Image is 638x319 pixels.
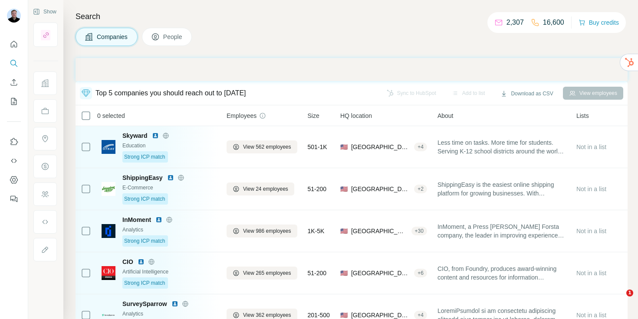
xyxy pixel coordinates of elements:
img: Logo of Skyward [102,140,115,154]
span: Less time on tasks. More time for students. Serving K-12 school districts around the world with i... [437,138,566,156]
span: 51-200 [308,269,327,277]
div: Top 5 companies you should reach out to [DATE] [95,88,246,98]
img: LinkedIn logo [138,258,145,265]
div: Artificial Intelligence [122,268,216,276]
h4: Search [76,10,628,23]
iframe: Banner [76,58,628,81]
div: + 30 [411,227,427,235]
span: Not in a list [576,143,606,150]
span: SurveySparrow [122,299,167,308]
p: 2,307 [506,17,524,28]
span: CIO, from Foundry, produces award-winning content and resources for information technology leader... [437,264,566,282]
span: View 24 employees [243,185,288,193]
button: My lists [7,94,21,109]
div: Analytics [122,310,216,318]
img: LinkedIn logo [155,216,162,223]
img: Avatar [7,9,21,23]
span: Size [308,111,319,120]
img: LinkedIn logo [152,132,159,139]
span: InMoment, a Press [PERSON_NAME] Forsta company, the leader in improving experiences and the highe... [437,222,566,240]
span: View 265 employees [243,269,291,277]
span: 501-1K [308,143,327,151]
span: Strong ICP match [124,279,165,287]
div: + 6 [414,269,427,277]
span: 🇺🇸 [340,227,348,235]
span: 🇺🇸 [340,185,348,193]
span: Strong ICP match [124,195,165,203]
span: Strong ICP match [124,153,165,161]
span: ShippingEasy is the easiest online shipping platform for growing businesses. With ShippingEasy, m... [437,180,566,198]
span: [GEOGRAPHIC_DATA] [351,269,411,277]
div: Analytics [122,226,216,234]
span: 🇺🇸 [340,143,348,151]
span: View 362 employees [243,311,291,319]
p: 16,600 [543,17,564,28]
span: ShippingEasy [122,173,163,182]
img: Logo of ShippingEasy [102,182,115,196]
span: Companies [97,33,128,41]
div: + 4 [414,143,427,151]
span: View 562 employees [243,143,291,151]
span: Not in a list [576,186,606,192]
button: View 265 employees [227,267,297,280]
button: Enrich CSV [7,75,21,90]
button: View 562 employees [227,140,297,153]
img: Logo of InMoment [102,224,115,238]
button: Download as CSV [494,87,559,100]
div: E-Commerce [122,184,216,192]
img: Logo of CIO [102,266,115,280]
span: People [163,33,183,41]
span: [GEOGRAPHIC_DATA], [US_STATE] [351,227,408,235]
button: Use Surfe API [7,153,21,169]
div: Education [122,142,216,150]
span: Strong ICP match [124,237,165,245]
span: Not in a list [576,270,606,277]
span: 51-200 [308,185,327,193]
img: Logo of SurveySparrow [102,313,115,317]
button: View 24 employees [227,182,294,195]
span: View 986 employees [243,227,291,235]
span: 1K-5K [308,227,325,235]
button: Feedback [7,191,21,207]
span: CIO [122,257,133,266]
button: Buy credits [579,16,619,29]
span: Not in a list [576,312,606,319]
span: HQ location [340,111,372,120]
div: + 4 [414,311,427,319]
span: [GEOGRAPHIC_DATA], [US_STATE] [351,143,411,151]
span: Lists [576,111,589,120]
button: View 986 employees [227,225,297,238]
button: Quick start [7,36,21,52]
img: LinkedIn logo [171,300,178,307]
button: Use Surfe on LinkedIn [7,134,21,150]
button: Show [27,5,62,18]
button: Search [7,55,21,71]
span: Employees [227,111,257,120]
img: LinkedIn logo [167,174,174,181]
span: 1 [626,290,633,296]
button: Dashboard [7,172,21,188]
div: + 2 [414,185,427,193]
span: About [437,111,454,120]
span: Not in a list [576,228,606,234]
iframe: Intercom live chat [608,290,629,310]
span: 0 selected [97,111,125,120]
span: 🇺🇸 [340,269,348,277]
span: Skyward [122,131,148,140]
span: InMoment [122,215,151,224]
span: [GEOGRAPHIC_DATA], [US_STATE] [351,185,411,193]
